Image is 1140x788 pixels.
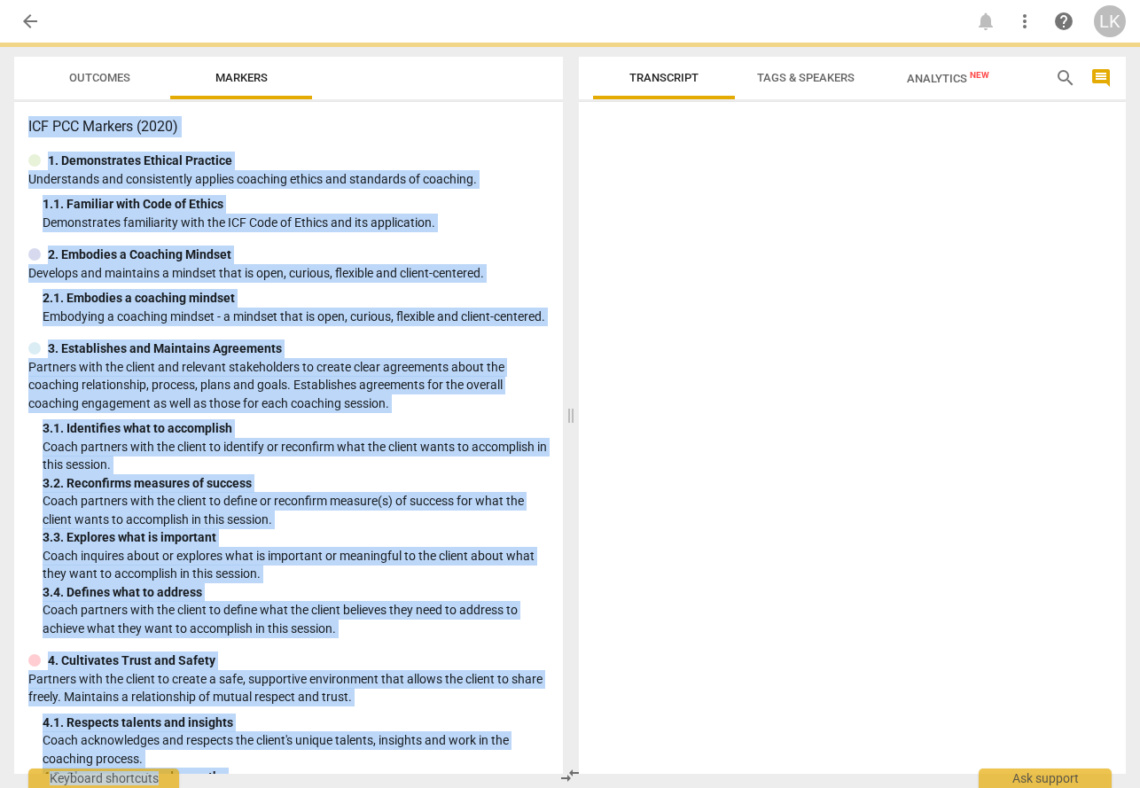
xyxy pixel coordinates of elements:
[1094,5,1126,37] button: LK
[43,601,549,637] p: Coach partners with the client to define what the client believes they need to address to achieve...
[28,768,179,788] div: Keyboard shortcuts
[28,116,549,137] h3: ICF PCC Markers (2020)
[43,731,549,768] p: Coach acknowledges and respects the client's unique talents, insights and work in the coaching pr...
[43,547,549,583] p: Coach inquires about or explores what is important or meaningful to the client about what they wa...
[48,152,232,170] p: 1. Demonstrates Ethical Practice
[215,71,268,84] span: Markers
[43,583,549,602] div: 3. 4. Defines what to address
[48,651,215,670] p: 4. Cultivates Trust and Safety
[1055,67,1076,89] span: search
[757,71,855,84] span: Tags & Speakers
[1051,64,1080,92] button: Search
[1090,67,1112,89] span: comment
[907,72,989,85] span: Analytics
[28,358,549,413] p: Partners with the client and relevant stakeholders to create clear agreements about the coaching ...
[43,438,549,474] p: Coach partners with the client to identify or reconfirm what the client wants to accomplish in th...
[48,339,282,358] p: 3. Establishes and Maintains Agreements
[28,670,549,706] p: Partners with the client to create a safe, supportive environment that allows the client to share...
[43,195,549,214] div: 1. 1. Familiar with Code of Ethics
[43,492,549,528] p: Coach partners with the client to define or reconfirm measure(s) of success for what the client w...
[28,264,549,283] p: Develops and maintains a mindset that is open, curious, flexible and client-centered.
[1014,11,1035,32] span: more_vert
[43,768,549,786] div: 4. 2. Shows support and empathy
[1087,64,1115,92] button: Show/Hide comments
[43,714,549,732] div: 4. 1. Respects talents and insights
[559,765,581,786] span: compare_arrows
[43,474,549,493] div: 3. 2. Reconfirms measures of success
[43,308,549,326] p: Embodying a coaching mindset - a mindset that is open, curious, flexible and client-centered.
[629,71,699,84] span: Transcript
[1053,11,1074,32] span: help
[69,71,130,84] span: Outcomes
[48,246,231,264] p: 2. Embodies a Coaching Mindset
[28,170,549,189] p: Understands and consistently applies coaching ethics and standards of coaching.
[20,11,41,32] span: arrow_back
[1048,5,1080,37] a: Help
[970,70,989,80] span: New
[43,528,549,547] div: 3. 3. Explores what is important
[979,768,1112,788] div: Ask support
[43,289,549,308] div: 2. 1. Embodies a coaching mindset
[43,214,549,232] p: Demonstrates familiarity with the ICF Code of Ethics and its application.
[43,419,549,438] div: 3. 1. Identifies what to accomplish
